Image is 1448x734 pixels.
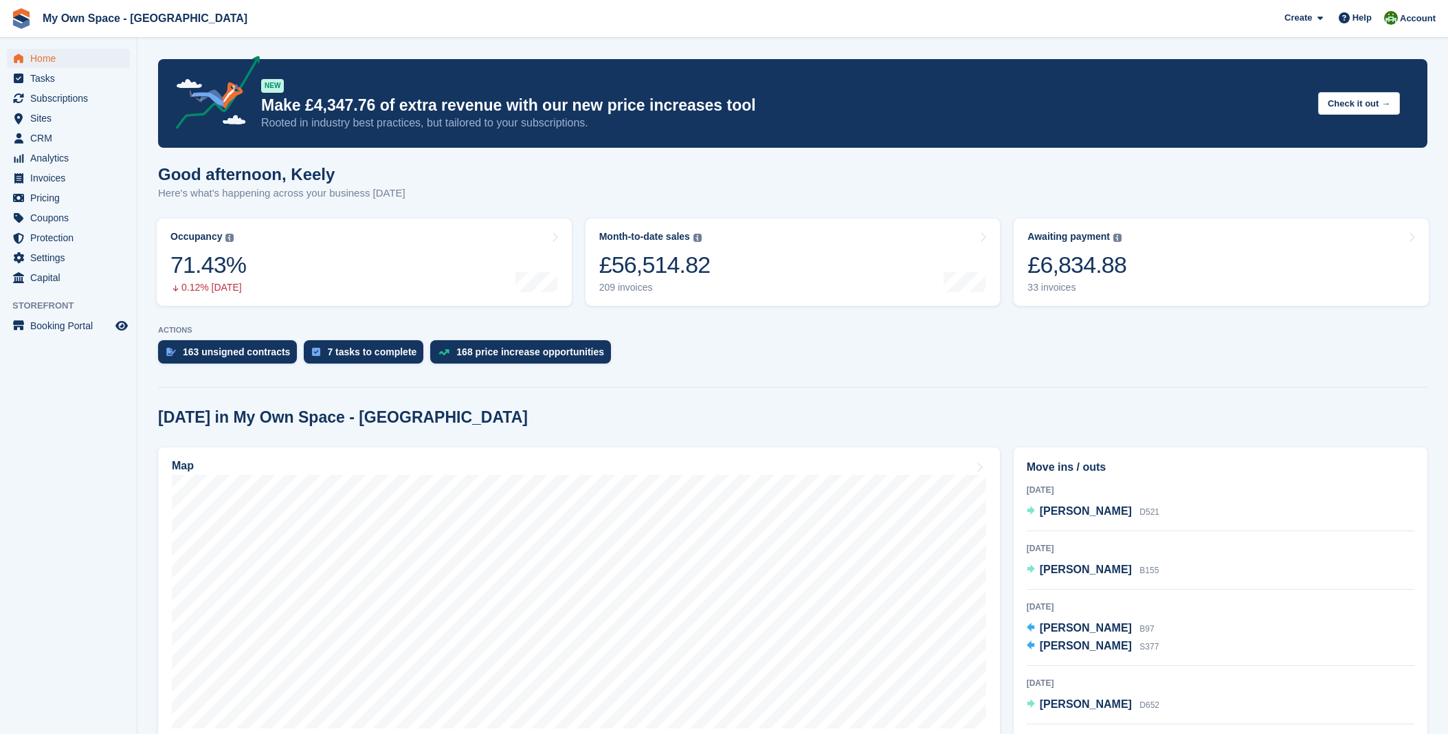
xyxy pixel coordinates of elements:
[7,109,130,128] a: menu
[261,96,1307,115] p: Make £4,347.76 of extra revenue with our new price increases tool
[327,346,416,357] div: 7 tasks to complete
[1027,561,1159,579] a: [PERSON_NAME] B155
[164,56,260,134] img: price-adjustments-announcement-icon-8257ccfd72463d97f412b2fc003d46551f7dbcb40ab6d574587a9cd5c0d94...
[1027,542,1414,555] div: [DATE]
[158,408,528,427] h2: [DATE] in My Own Space - [GEOGRAPHIC_DATA]
[30,248,113,267] span: Settings
[1027,503,1159,521] a: [PERSON_NAME] D521
[1139,507,1159,517] span: D521
[30,316,113,335] span: Booking Portal
[7,129,130,148] a: menu
[599,231,690,243] div: Month-to-date sales
[7,89,130,108] a: menu
[170,231,222,243] div: Occupancy
[1027,231,1110,243] div: Awaiting payment
[7,248,130,267] a: menu
[12,299,137,313] span: Storefront
[599,251,711,279] div: £56,514.82
[1014,219,1429,306] a: Awaiting payment £6,834.88 33 invoices
[7,268,130,287] a: menu
[1027,696,1159,714] a: [PERSON_NAME] D652
[599,282,711,293] div: 209 invoices
[172,460,194,472] h2: Map
[30,268,113,287] span: Capital
[7,168,130,188] a: menu
[1139,642,1159,652] span: S377
[1284,11,1312,25] span: Create
[1040,622,1132,634] span: [PERSON_NAME]
[1040,698,1132,710] span: [PERSON_NAME]
[170,251,246,279] div: 71.43%
[158,165,405,183] h1: Good afternoon, Keely
[30,89,113,108] span: Subscriptions
[456,346,604,357] div: 168 price increase opportunities
[166,348,176,356] img: contract_signature_icon-13c848040528278c33f63329250d36e43548de30e8caae1d1a13099fd9432cc5.svg
[30,208,113,227] span: Coupons
[183,346,290,357] div: 163 unsigned contracts
[1040,564,1132,575] span: [PERSON_NAME]
[586,219,1001,306] a: Month-to-date sales £56,514.82 209 invoices
[1040,505,1132,517] span: [PERSON_NAME]
[30,228,113,247] span: Protection
[158,326,1427,335] p: ACTIONS
[7,49,130,68] a: menu
[170,282,246,293] div: 0.12% [DATE]
[30,109,113,128] span: Sites
[1384,11,1398,25] img: Keely
[37,7,253,30] a: My Own Space - [GEOGRAPHIC_DATA]
[430,340,618,370] a: 168 price increase opportunities
[1400,12,1436,25] span: Account
[1318,92,1400,115] button: Check it out →
[1027,282,1126,293] div: 33 invoices
[1040,640,1132,652] span: [PERSON_NAME]
[1027,601,1414,613] div: [DATE]
[30,129,113,148] span: CRM
[7,148,130,168] a: menu
[7,208,130,227] a: menu
[693,234,702,242] img: icon-info-grey-7440780725fd019a000dd9b08b2336e03edf1995a4989e88bcd33f0948082b44.svg
[7,228,130,247] a: menu
[1027,251,1126,279] div: £6,834.88
[1113,234,1122,242] img: icon-info-grey-7440780725fd019a000dd9b08b2336e03edf1995a4989e88bcd33f0948082b44.svg
[261,115,1307,131] p: Rooted in industry best practices, but tailored to your subscriptions.
[261,79,284,93] div: NEW
[7,188,130,208] a: menu
[438,349,449,355] img: price_increase_opportunities-93ffe204e8149a01c8c9dc8f82e8f89637d9d84a8eef4429ea346261dce0b2c0.svg
[1027,484,1414,496] div: [DATE]
[30,49,113,68] span: Home
[1027,620,1155,638] a: [PERSON_NAME] B97
[312,348,320,356] img: task-75834270c22a3079a89374b754ae025e5fb1db73e45f91037f5363f120a921f8.svg
[7,316,130,335] a: menu
[30,69,113,88] span: Tasks
[1027,459,1414,476] h2: Move ins / outs
[1027,677,1414,689] div: [DATE]
[1352,11,1372,25] span: Help
[30,188,113,208] span: Pricing
[7,69,130,88] a: menu
[1027,638,1159,656] a: [PERSON_NAME] S377
[113,318,130,334] a: Preview store
[1139,566,1159,575] span: B155
[1139,700,1159,710] span: D652
[1139,624,1154,634] span: B97
[30,148,113,168] span: Analytics
[158,186,405,201] p: Here's what's happening across your business [DATE]
[30,168,113,188] span: Invoices
[11,8,32,29] img: stora-icon-8386f47178a22dfd0bd8f6a31ec36ba5ce8667c1dd55bd0f319d3a0aa187defe.svg
[158,340,304,370] a: 163 unsigned contracts
[157,219,572,306] a: Occupancy 71.43% 0.12% [DATE]
[225,234,234,242] img: icon-info-grey-7440780725fd019a000dd9b08b2336e03edf1995a4989e88bcd33f0948082b44.svg
[304,340,430,370] a: 7 tasks to complete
